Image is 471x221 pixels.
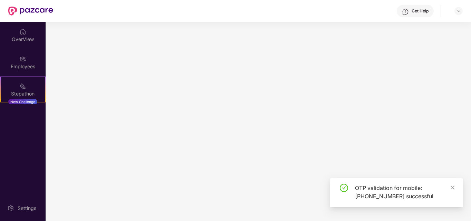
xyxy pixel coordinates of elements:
[16,205,38,212] div: Settings
[340,184,348,192] span: check-circle
[1,90,45,97] div: Stepathon
[8,99,37,104] div: New Challenge
[7,205,14,212] img: svg+xml;base64,PHN2ZyBpZD0iU2V0dGluZy0yMHgyMCIgeG1sbnM9Imh0dHA6Ly93d3cudzMub3JnLzIwMDAvc3ZnIiB3aW...
[8,7,53,16] img: New Pazcare Logo
[402,8,409,15] img: svg+xml;base64,PHN2ZyBpZD0iSGVscC0zMngzMiIgeG1sbnM9Imh0dHA6Ly93d3cudzMub3JnLzIwMDAvc3ZnIiB3aWR0aD...
[456,8,461,14] img: svg+xml;base64,PHN2ZyBpZD0iRHJvcGRvd24tMzJ4MzIiIHhtbG5zPSJodHRwOi8vd3d3LnczLm9yZy8yMDAwL3N2ZyIgd2...
[19,56,26,62] img: svg+xml;base64,PHN2ZyBpZD0iRW1wbG95ZWVzIiB4bWxucz0iaHR0cDovL3d3dy53My5vcmcvMjAwMC9zdmciIHdpZHRoPS...
[412,8,429,14] div: Get Help
[450,185,455,190] span: close
[19,28,26,35] img: svg+xml;base64,PHN2ZyBpZD0iSG9tZSIgeG1sbnM9Imh0dHA6Ly93d3cudzMub3JnLzIwMDAvc3ZnIiB3aWR0aD0iMjAiIG...
[355,184,454,200] div: OTP validation for mobile: [PHONE_NUMBER] successful
[19,83,26,90] img: svg+xml;base64,PHN2ZyB4bWxucz0iaHR0cDovL3d3dy53My5vcmcvMjAwMC9zdmciIHdpZHRoPSIyMSIgaGVpZ2h0PSIyMC...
